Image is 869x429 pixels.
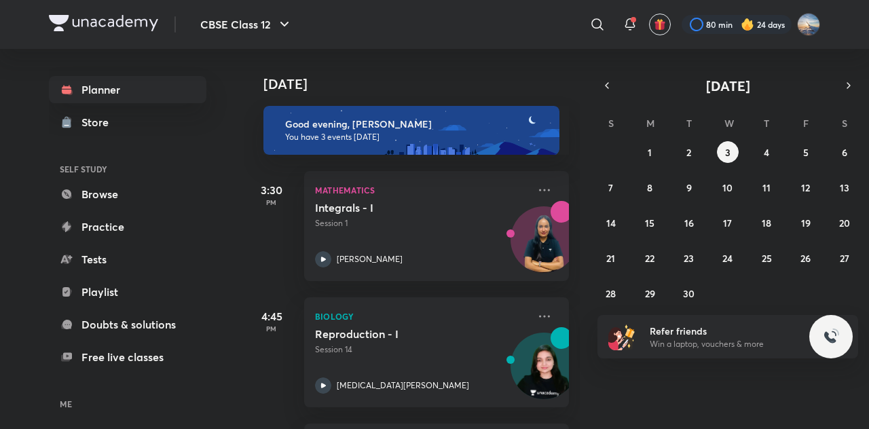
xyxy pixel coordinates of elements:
[797,13,820,36] img: Arihant kumar
[842,146,847,159] abbr: September 6, 2025
[49,157,206,181] h6: SELF STUDY
[764,146,769,159] abbr: September 4, 2025
[608,323,635,350] img: referral
[684,217,694,229] abbr: September 16, 2025
[678,247,700,269] button: September 23, 2025
[823,329,839,345] img: ttu
[839,217,850,229] abbr: September 20, 2025
[639,282,661,304] button: September 29, 2025
[706,77,750,95] span: [DATE]
[840,252,849,265] abbr: September 27, 2025
[645,217,654,229] abbr: September 15, 2025
[639,212,661,234] button: September 15, 2025
[244,198,299,206] p: PM
[650,324,817,338] h6: Refer friends
[795,212,817,234] button: September 19, 2025
[649,14,671,35] button: avatar
[606,287,616,300] abbr: September 28, 2025
[49,15,158,35] a: Company Logo
[337,379,469,392] p: [MEDICAL_DATA][PERSON_NAME]
[678,282,700,304] button: September 30, 2025
[686,181,692,194] abbr: September 9, 2025
[511,214,576,279] img: Avatar
[801,181,810,194] abbr: September 12, 2025
[285,118,547,130] h6: Good evening, [PERSON_NAME]
[756,247,777,269] button: September 25, 2025
[678,141,700,163] button: September 2, 2025
[764,117,769,130] abbr: Thursday
[646,117,654,130] abbr: Monday
[639,141,661,163] button: September 1, 2025
[756,141,777,163] button: September 4, 2025
[608,181,613,194] abbr: September 7, 2025
[315,217,528,229] p: Session 1
[683,287,695,300] abbr: September 30, 2025
[337,253,403,265] p: [PERSON_NAME]
[315,201,484,214] h5: Integrals - I
[81,114,117,130] div: Store
[600,176,622,198] button: September 7, 2025
[686,117,692,130] abbr: Tuesday
[803,146,809,159] abbr: September 5, 2025
[762,181,771,194] abbr: September 11, 2025
[49,213,206,240] a: Practice
[49,109,206,136] a: Store
[49,15,158,31] img: Company Logo
[686,146,691,159] abbr: September 2, 2025
[49,246,206,273] a: Tests
[762,217,771,229] abbr: September 18, 2025
[795,141,817,163] button: September 5, 2025
[606,252,615,265] abbr: September 21, 2025
[834,247,855,269] button: September 27, 2025
[834,176,855,198] button: September 13, 2025
[717,141,739,163] button: September 3, 2025
[49,392,206,415] h6: ME
[678,212,700,234] button: September 16, 2025
[600,212,622,234] button: September 14, 2025
[756,212,777,234] button: September 18, 2025
[684,252,694,265] abbr: September 23, 2025
[511,340,576,405] img: Avatar
[762,252,772,265] abbr: September 25, 2025
[647,181,652,194] abbr: September 8, 2025
[608,117,614,130] abbr: Sunday
[244,182,299,198] h5: 3:30
[315,182,528,198] p: Mathematics
[606,217,616,229] abbr: September 14, 2025
[801,217,811,229] abbr: September 19, 2025
[285,132,547,143] p: You have 3 events [DATE]
[722,181,733,194] abbr: September 10, 2025
[315,308,528,324] p: Biology
[263,76,583,92] h4: [DATE]
[724,117,734,130] abbr: Wednesday
[600,247,622,269] button: September 21, 2025
[756,176,777,198] button: September 11, 2025
[725,146,731,159] abbr: September 3, 2025
[49,181,206,208] a: Browse
[315,327,484,341] h5: Reproduction - I
[800,252,811,265] abbr: September 26, 2025
[717,176,739,198] button: September 10, 2025
[654,18,666,31] img: avatar
[723,217,732,229] abbr: September 17, 2025
[834,212,855,234] button: September 20, 2025
[600,282,622,304] button: September 28, 2025
[192,11,301,38] button: CBSE Class 12
[795,247,817,269] button: September 26, 2025
[645,252,654,265] abbr: September 22, 2025
[741,18,754,31] img: streak
[834,141,855,163] button: September 6, 2025
[678,176,700,198] button: September 9, 2025
[803,117,809,130] abbr: Friday
[49,311,206,338] a: Doubts & solutions
[49,76,206,103] a: Planner
[717,247,739,269] button: September 24, 2025
[717,212,739,234] button: September 17, 2025
[639,176,661,198] button: September 8, 2025
[645,287,655,300] abbr: September 29, 2025
[650,338,817,350] p: Win a laptop, vouchers & more
[722,252,733,265] abbr: September 24, 2025
[315,343,528,356] p: Session 14
[263,106,559,155] img: evening
[244,324,299,333] p: PM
